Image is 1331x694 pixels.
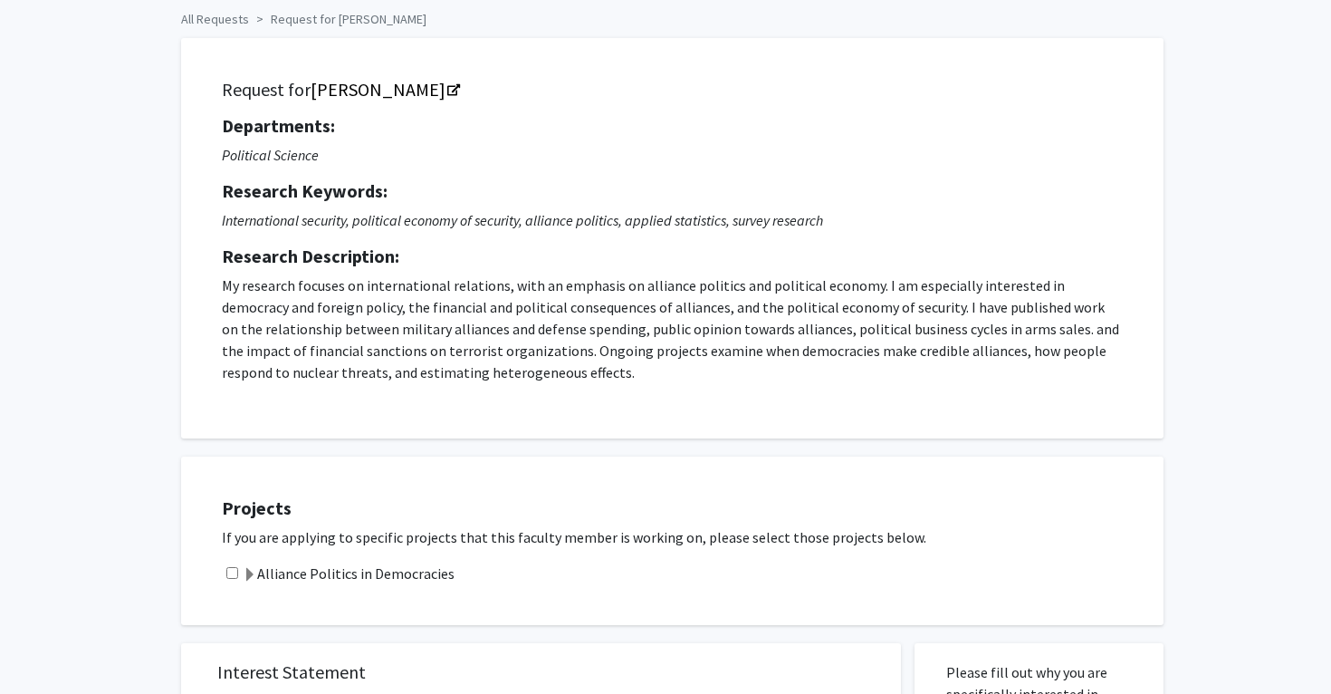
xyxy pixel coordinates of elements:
p: My research focuses on international relations, with an emphasis on alliance politics and politic... [222,275,1123,383]
strong: Departments: [222,114,335,137]
ol: breadcrumb [181,3,1150,29]
strong: Research Description: [222,245,399,267]
li: Request for [PERSON_NAME] [249,10,426,29]
a: All Requests [181,11,249,27]
p: If you are applying to specific projects that this faculty member is working on, please select th... [222,526,1145,548]
h5: Interest Statement [217,661,865,683]
a: Opens in a new tab [311,78,458,101]
i: Political Science [222,146,319,164]
i: International security, political economy of security, alliance politics, applied statistics, sur... [222,211,823,229]
iframe: Chat [14,612,77,680]
strong: Projects [222,496,292,519]
strong: Research Keywords: [222,179,388,202]
h5: Request for [222,79,1123,101]
label: Alliance Politics in Democracies [243,563,455,584]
